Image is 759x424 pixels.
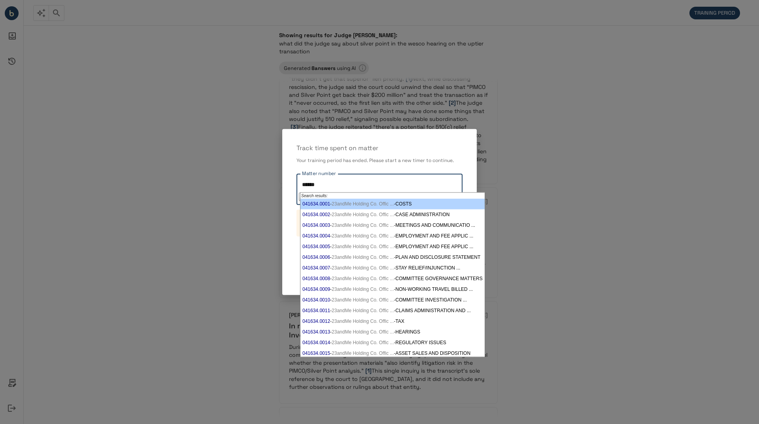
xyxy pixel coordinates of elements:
[301,194,484,198] div: Search results:
[296,157,454,163] span: Your training period has ended. Please start a new timer to continue.
[302,212,330,217] span: 041634.0002
[302,351,330,356] span: 041634.0015
[300,263,489,273] li: - -
[395,244,473,249] span: EMPLOYMENT AND FEE APPLIC ...
[332,233,394,239] span: 23andMe Holding Co. Offic ...
[300,241,489,252] li: - -
[302,254,330,260] span: 041634.0006
[302,276,330,281] span: 041634.0008
[332,351,394,356] span: 23andMe Holding Co. Offic ...
[395,318,404,324] span: TAX
[395,297,466,303] span: COMMITTEE INVESTIGATION ...
[332,308,394,313] span: 23andMe Holding Co. Offic ...
[332,276,394,281] span: 23andMe Holding Co. Offic ...
[395,212,449,217] span: CASE ADMINISTRATION
[300,337,489,348] li: - -
[332,340,394,345] span: 23andMe Holding Co. Offic ...
[302,233,330,239] span: 041634.0004
[395,340,446,345] span: REGULATORY ISSUES
[302,265,330,271] span: 041634.0007
[332,329,394,335] span: 23andMe Holding Co. Offic ...
[302,286,330,292] span: 041634.0009
[302,318,330,324] span: 041634.0012
[302,340,330,345] span: 041634.0014
[300,199,489,209] li: - -
[332,244,394,249] span: 23andMe Holding Co. Offic ...
[300,231,489,241] li: - -
[300,273,489,284] li: - -
[302,329,330,335] span: 041634.0013
[300,252,489,263] li: - -
[302,201,330,207] span: 041634.0001
[395,308,470,313] span: CLAIMS ADMINISTRATION AND ...
[332,222,394,228] span: 23andMe Holding Co. Offic ...
[300,305,489,316] li: - -
[302,222,330,228] span: 041634.0003
[395,265,460,271] span: STAY RELIEF/INJUNCTION ...
[302,244,330,249] span: 041634.0005
[395,351,470,356] span: ASSET SALES AND DISPOSITION
[332,297,394,303] span: 23andMe Holding Co. Offic ...
[300,295,489,305] li: - -
[332,254,394,260] span: 23andMe Holding Co. Offic ...
[395,254,480,260] span: PLAN AND DISCLOSURE STATEMENT
[302,170,336,177] label: Matter number
[300,220,489,231] li: - -
[332,212,394,217] span: 23andMe Holding Co. Offic ...
[300,209,489,220] li: - -
[332,286,394,292] span: 23andMe Holding Co. Offic ...
[395,286,473,292] span: NON-WORKING TRAVEL BILLED ...
[395,276,482,281] span: COMMITTEE GOVERNANCE MATTERS
[332,201,394,207] span: 23andMe Holding Co. Offic ...
[302,297,330,303] span: 041634.0010
[300,327,489,337] li: - -
[300,316,489,327] li: - -
[332,265,394,271] span: 23andMe Holding Co. Offic ...
[395,233,473,239] span: EMPLOYMENT AND FEE APPLIC ...
[395,222,475,228] span: MEETINGS AND COMMUNICATIO ...
[395,201,412,207] span: COSTS
[395,329,420,335] span: HEARINGS
[332,318,394,324] span: 23andMe Holding Co. Offic ...
[300,284,489,295] li: - -
[302,308,330,313] span: 041634.0011
[300,348,489,359] li: - -
[296,143,463,153] p: Track time spent on matter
